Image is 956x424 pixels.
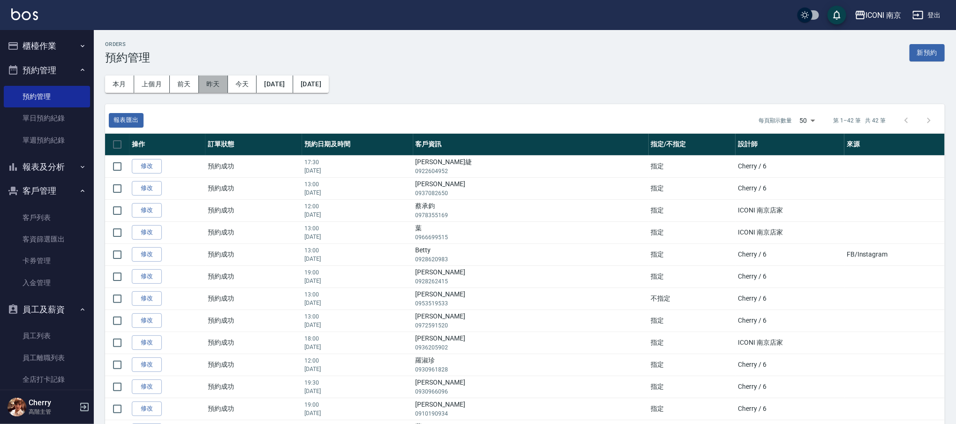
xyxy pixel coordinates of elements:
button: 上個月 [134,76,170,93]
p: 0928262415 [416,277,646,286]
p: 0978355169 [416,211,646,220]
td: 預約成功 [205,265,302,288]
td: 指定 [649,177,736,199]
td: [PERSON_NAME] [413,265,649,288]
a: 預約管理 [4,86,90,107]
th: 設計師 [736,134,844,156]
td: [PERSON_NAME] [413,288,649,310]
p: [DATE] [304,321,410,329]
p: [DATE] [304,211,410,219]
a: 修改 [132,225,162,240]
td: Cherry / 6 [736,243,844,265]
p: [DATE] [304,343,410,351]
td: 指定 [649,376,736,398]
td: ICONI 南京店家 [736,332,844,354]
a: 修改 [132,335,162,350]
td: 預約成功 [205,177,302,199]
p: 19:00 [304,401,410,409]
td: Cherry / 6 [736,398,844,420]
a: 修改 [132,269,162,284]
button: 報表及分析 [4,155,90,179]
td: 預約成功 [205,221,302,243]
img: Person [8,398,26,416]
td: [PERSON_NAME]緁 [413,155,649,177]
td: 預約成功 [205,199,302,221]
a: 修改 [132,379,162,394]
p: 0953519533 [416,299,646,308]
p: 18:00 [304,334,410,343]
td: [PERSON_NAME] [413,376,649,398]
td: Cherry / 6 [736,177,844,199]
p: [DATE] [304,233,410,241]
a: 修改 [132,401,162,416]
td: ICONI 南京店家 [736,221,844,243]
td: 預約成功 [205,376,302,398]
p: 17:30 [304,158,410,167]
div: 50 [796,108,819,133]
button: 報表匯出 [109,113,144,128]
td: 預約成功 [205,243,302,265]
button: 前天 [170,76,199,93]
td: 蔡承鈞 [413,199,649,221]
p: [DATE] [304,255,410,263]
div: ICONI 南京 [866,9,902,21]
p: 0930966096 [416,387,646,396]
td: 指定 [649,265,736,288]
td: 指定 [649,310,736,332]
th: 客戶資訊 [413,134,649,156]
p: [DATE] [304,167,410,175]
button: 員工及薪資 [4,297,90,322]
th: 指定/不指定 [649,134,736,156]
button: 登出 [909,7,945,24]
p: 0928620983 [416,255,646,264]
p: 13:00 [304,246,410,255]
a: 修改 [132,247,162,262]
button: ICONI 南京 [851,6,905,25]
button: [DATE] [257,76,293,93]
td: Cherry / 6 [736,376,844,398]
td: 指定 [649,199,736,221]
h5: Cherry [29,398,76,408]
th: 訂單狀態 [205,134,302,156]
h3: 預約管理 [105,51,150,64]
a: 修改 [132,291,162,306]
td: Betty [413,243,649,265]
h2: Orders [105,41,150,47]
th: 操作 [129,134,205,156]
td: 指定 [649,221,736,243]
td: [PERSON_NAME] [413,332,649,354]
a: 修改 [132,159,162,174]
p: [DATE] [304,189,410,197]
p: 0937082650 [416,189,646,197]
p: 0930961828 [416,365,646,374]
p: 19:30 [304,379,410,387]
a: 員工離職列表 [4,347,90,369]
button: 今天 [228,76,257,93]
p: 每頁顯示數量 [759,116,792,125]
button: 客戶管理 [4,179,90,203]
td: ICONI 南京店家 [736,199,844,221]
img: Logo [11,8,38,20]
p: [DATE] [304,409,410,417]
td: 指定 [649,243,736,265]
button: 櫃檯作業 [4,34,90,58]
td: 指定 [649,354,736,376]
p: 0910190934 [416,409,646,418]
td: Cherry / 6 [736,155,844,177]
button: 昨天 [199,76,228,93]
td: 預約成功 [205,332,302,354]
a: 單週預約紀錄 [4,129,90,151]
a: 修改 [132,203,162,218]
a: 修改 [132,357,162,372]
p: 0936205902 [416,343,646,352]
p: [DATE] [304,299,410,307]
p: 13:00 [304,312,410,321]
a: 新預約 [910,48,945,57]
p: 19:00 [304,268,410,277]
p: 第 1–42 筆 共 42 筆 [834,116,886,125]
p: 13:00 [304,180,410,189]
a: 客戶列表 [4,207,90,228]
td: 不指定 [649,288,736,310]
td: Cherry / 6 [736,354,844,376]
td: 葉 [413,221,649,243]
